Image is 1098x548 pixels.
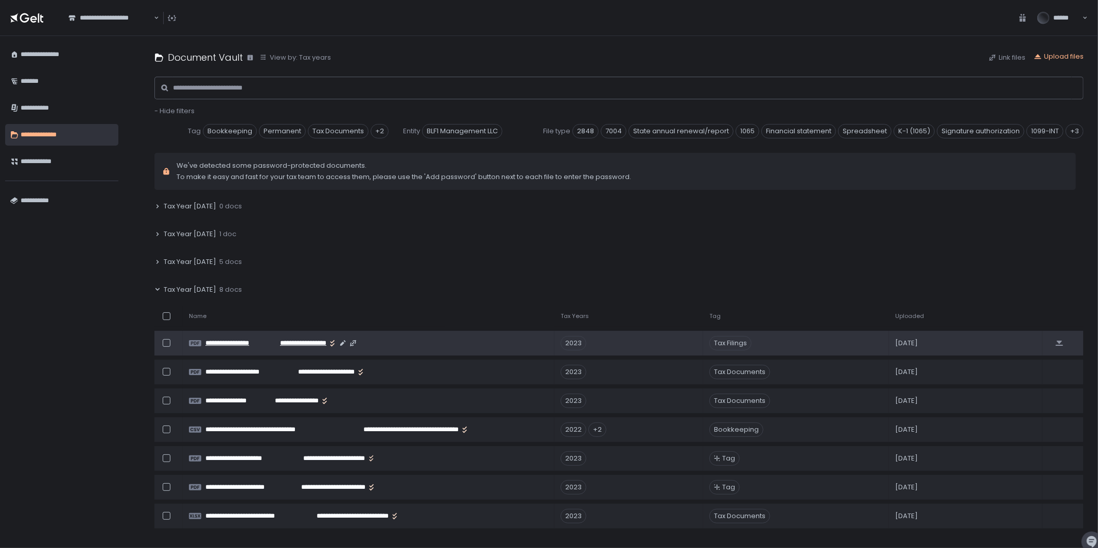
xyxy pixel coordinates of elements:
[572,124,599,138] span: 2848
[259,124,306,138] span: Permanent
[403,127,420,136] span: Entity
[543,127,570,136] span: File type
[219,229,236,239] span: 1 doc
[168,50,243,64] h1: Document Vault
[894,124,935,138] span: K-1 (1065)
[188,127,201,136] span: Tag
[561,312,589,320] span: Tax Years
[709,336,752,350] span: Tax Filings
[561,394,586,408] div: 2023
[761,124,836,138] span: Financial statement
[177,172,631,182] span: To make it easy and fast for your tax team to access them, please use the 'Add password' button n...
[722,454,735,463] span: Tag
[422,124,502,138] span: BLF1 Management LLC
[154,106,195,116] span: - Hide filters
[709,394,770,408] span: Tax Documents
[1066,124,1084,138] div: +3
[895,483,918,492] span: [DATE]
[189,312,206,320] span: Name
[629,124,734,138] span: State annual renewal/report
[561,365,586,379] div: 2023
[561,480,586,494] div: 2023
[709,312,721,320] span: Tag
[219,285,242,294] span: 8 docs
[164,229,216,239] span: Tax Year [DATE]
[259,53,331,62] button: View by: Tax years
[895,396,918,405] span: [DATE]
[722,483,735,492] span: Tag
[937,124,1024,138] span: Signature authorization
[203,124,257,138] span: Bookkeeping
[164,202,216,211] span: Tax Year [DATE]
[895,339,918,348] span: [DATE]
[709,509,770,523] span: Tax Documents
[177,161,631,170] span: We've detected some password-protected documents.
[895,425,918,434] span: [DATE]
[709,422,763,437] span: Bookkeeping
[152,13,153,23] input: Search for option
[895,454,918,463] span: [DATE]
[561,422,586,437] div: 2022
[736,124,759,138] span: 1065
[709,365,770,379] span: Tax Documents
[561,451,586,466] div: 2023
[308,124,369,138] span: Tax Documents
[371,124,389,138] div: +2
[154,107,195,116] button: - Hide filters
[219,202,242,211] span: 0 docs
[601,124,626,138] span: 7004
[1034,52,1084,61] button: Upload files
[164,285,216,294] span: Tax Year [DATE]
[219,257,242,267] span: 5 docs
[895,312,924,320] span: Uploaded
[988,53,1025,62] button: Link files
[164,257,216,267] span: Tax Year [DATE]
[561,509,586,523] div: 2023
[838,124,892,138] span: Spreadsheet
[62,7,159,28] div: Search for option
[895,511,918,521] span: [DATE]
[588,422,606,437] div: +2
[1026,124,1064,138] span: 1099-INT
[561,336,586,350] div: 2023
[895,367,918,377] span: [DATE]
